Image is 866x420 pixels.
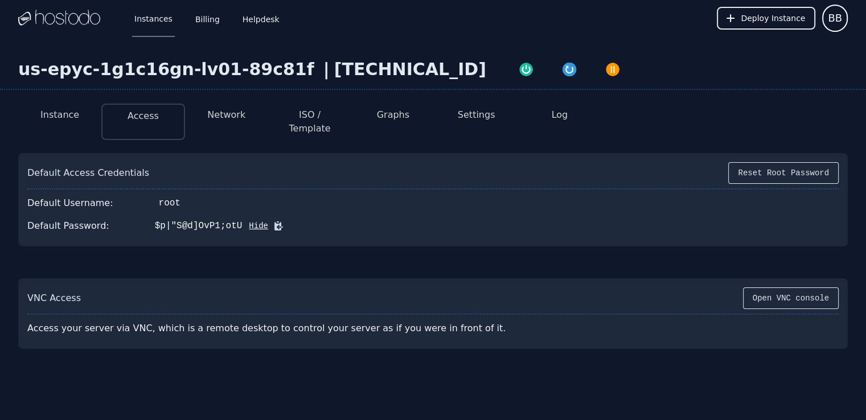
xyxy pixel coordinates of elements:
button: User menu [822,5,848,32]
button: Power Off [591,59,634,77]
div: $p|"S@d]OvP1;otU [155,219,243,233]
div: Access your server via VNC, which is a remote desktop to control your server as if you were in fr... [27,317,537,340]
div: us-epyc-1g1c16gn-lv01-89c81f [18,59,319,80]
button: Log [552,108,568,122]
div: [TECHNICAL_ID] [334,59,486,80]
button: Reset Root Password [728,162,839,184]
img: Restart [561,61,577,77]
div: | [319,59,334,80]
button: Settings [458,108,495,122]
button: Hide [242,220,268,232]
button: Graphs [377,108,409,122]
div: Default Access Credentials [27,166,149,180]
button: Network [207,108,245,122]
div: Default Username: [27,196,113,210]
span: Deploy Instance [741,13,805,24]
div: root [159,196,180,210]
button: Open VNC console [743,287,839,309]
div: Default Password: [27,219,109,233]
button: Access [128,109,159,123]
img: Logo [18,10,100,27]
button: ISO / Template [277,108,342,135]
button: Deploy Instance [717,7,815,30]
button: Restart [548,59,591,77]
button: Power On [504,59,548,77]
button: Instance [40,108,79,122]
img: Power On [518,61,534,77]
div: VNC Access [27,291,81,305]
img: Power Off [605,61,621,77]
span: BB [828,10,842,26]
